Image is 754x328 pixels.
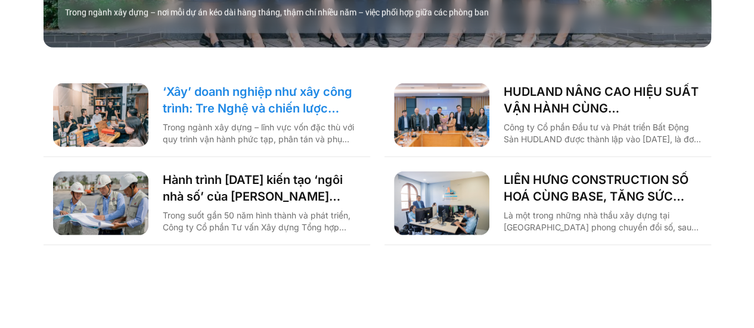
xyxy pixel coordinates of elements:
p: Trong ngành xây dựng – nơi mỗi dự án kéo dài hàng tháng, thậm chí nhiều năm – việc phối hợp giữa ... [65,7,718,19]
img: chuyển đổi số liên hưng base [394,171,489,235]
a: HUDLAND NÂNG CAO HIỆU SUẤT VẬN HÀNH CÙNG [DOMAIN_NAME] [504,83,702,117]
p: Trong suốt gần 50 năm hình thành và phát triển, Công ty Cổ phần Tư vấn Xây dựng Tổng hợp (Nagecco... [163,210,361,233]
p: Là một trong những nhà thầu xây dựng tại [GEOGRAPHIC_DATA] phong chuyển đổi số, sau gần [DATE] vậ... [504,210,702,233]
p: Trong ngành xây dựng – lĩnh vực vốn đặc thù với quy trình vận hành phức tạp, phân tán và phụ thuộ... [163,121,361,145]
p: Công ty Cổ phần Đầu tư và Phát triển Bất Động Sản HUDLAND được thành lập vào [DATE], là đơn vị th... [504,121,702,145]
a: LIÊN HƯNG CONSTRUCTION SỐ HOÁ CÙNG BASE, TĂNG SỨC MẠNH NỘI TẠI KHAI PHÁ THỊ TRƯỜNG [GEOGRAPHIC_DATA] [504,171,702,205]
a: Hành trình [DATE] kiến tạo ‘ngôi nhà số’ của [PERSON_NAME] cùng [DOMAIN_NAME]: Tiết kiệm 80% thời... [163,171,361,205]
a: ‘Xây’ doanh nghiệp như xây công trình: Tre Nghệ và chiến lược chuyển đổi từ gốc [163,83,361,117]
